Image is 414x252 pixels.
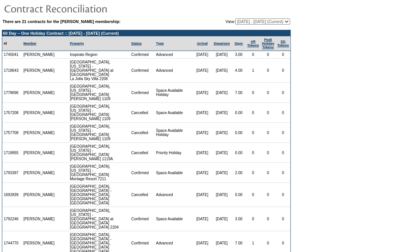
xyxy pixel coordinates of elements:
[68,103,130,123] td: [GEOGRAPHIC_DATA], [US_STATE] - [GEOGRAPHIC_DATA] [PERSON_NAME] 1109
[261,103,276,123] td: 0
[276,83,290,103] td: 0
[68,51,130,59] td: Inspirato Region
[261,51,276,59] td: 0
[2,207,22,231] td: 1792246
[2,183,22,207] td: 1692839
[22,163,56,183] td: [PERSON_NAME]
[212,51,232,59] td: [DATE]
[246,123,261,143] td: 0
[154,163,193,183] td: Space Available
[247,40,259,47] a: ARTokens
[70,42,84,45] a: Property
[193,59,212,83] td: [DATE]
[193,207,212,231] td: [DATE]
[68,123,130,143] td: [GEOGRAPHIC_DATA], [US_STATE] - [GEOGRAPHIC_DATA] [PERSON_NAME] 1109
[261,183,276,207] td: 0
[261,59,276,83] td: 0
[232,207,246,231] td: 3.00
[154,51,193,59] td: Advanced
[261,143,276,163] td: 0
[154,183,193,207] td: Advanced
[68,59,130,83] td: [GEOGRAPHIC_DATA], [US_STATE] - [GEOGRAPHIC_DATA] at [GEOGRAPHIC_DATA] La Jolla Sky Villa 2206
[154,123,193,143] td: Space Available Holiday
[154,143,193,163] td: Priority Holiday
[246,143,261,163] td: 0
[154,59,193,83] td: Advanced
[246,103,261,123] td: 0
[68,83,130,103] td: [GEOGRAPHIC_DATA], [US_STATE] - [GEOGRAPHIC_DATA] [PERSON_NAME] 1109
[23,42,37,45] a: Member
[212,83,232,103] td: [DATE]
[261,163,276,183] td: 0
[232,123,246,143] td: 0.00
[2,51,22,59] td: 1745041
[246,51,261,59] td: 0
[156,42,164,45] a: Type
[276,163,290,183] td: 0
[212,207,232,231] td: [DATE]
[130,207,155,231] td: Confirmed
[130,103,155,123] td: Cancelled
[276,103,290,123] td: 0
[130,51,155,59] td: Confirmed
[22,207,56,231] td: [PERSON_NAME]
[212,163,232,183] td: [DATE]
[22,183,56,207] td: [PERSON_NAME]
[22,83,56,103] td: [PERSON_NAME]
[2,123,22,143] td: 1757708
[261,207,276,231] td: 0
[246,163,261,183] td: 0
[154,83,193,103] td: Space Available Holiday
[261,123,276,143] td: 0
[22,143,56,163] td: [PERSON_NAME]
[232,83,246,103] td: 7.00
[232,163,246,183] td: 2.00
[22,103,56,123] td: [PERSON_NAME]
[212,183,232,207] td: [DATE]
[68,143,130,163] td: [GEOGRAPHIC_DATA], [US_STATE] - [GEOGRAPHIC_DATA] [PERSON_NAME] 1119A
[212,143,232,163] td: [DATE]
[212,103,232,123] td: [DATE]
[3,19,120,24] b: There are 21 contracts for the [PERSON_NAME] membership:
[246,207,261,231] td: 0
[197,42,208,45] a: Arrival
[214,42,230,45] a: Departure
[193,83,212,103] td: [DATE]
[2,163,22,183] td: 1793397
[130,143,155,163] td: Cancelled
[2,143,22,163] td: 1718955
[22,51,56,59] td: [PERSON_NAME]
[232,103,246,123] td: 0.00
[276,143,290,163] td: 0
[2,59,22,83] td: 1718643
[2,36,22,51] td: Id
[276,207,290,231] td: 0
[130,123,155,143] td: Cancelled
[154,103,193,123] td: Space Available
[232,59,246,83] td: 4.00
[232,51,246,59] td: 3.00
[276,123,290,143] td: 0
[276,183,290,207] td: 0
[131,42,142,45] a: Status
[212,123,232,143] td: [DATE]
[130,163,155,183] td: Confirmed
[154,207,193,231] td: Space Available
[276,59,290,83] td: 0
[262,38,275,49] a: Peak HolidayTokens
[4,1,155,16] img: pgTtlContractReconciliation.gif
[193,123,212,143] td: [DATE]
[68,163,130,183] td: [GEOGRAPHIC_DATA], [US_STATE] - [GEOGRAPHIC_DATA] Montage Resort 7211
[2,83,22,103] td: 1778696
[130,183,155,207] td: Cancelled
[130,83,155,103] td: Confirmed
[193,143,212,163] td: [DATE]
[188,19,290,25] td: View:
[2,103,22,123] td: 1757208
[246,59,261,83] td: 1
[68,207,130,231] td: [GEOGRAPHIC_DATA], [US_STATE] - [GEOGRAPHIC_DATA] at [GEOGRAPHIC_DATA] [GEOGRAPHIC_DATA] 2204
[22,123,56,143] td: [PERSON_NAME]
[232,143,246,163] td: 0.00
[193,163,212,183] td: [DATE]
[232,183,246,207] td: 0.00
